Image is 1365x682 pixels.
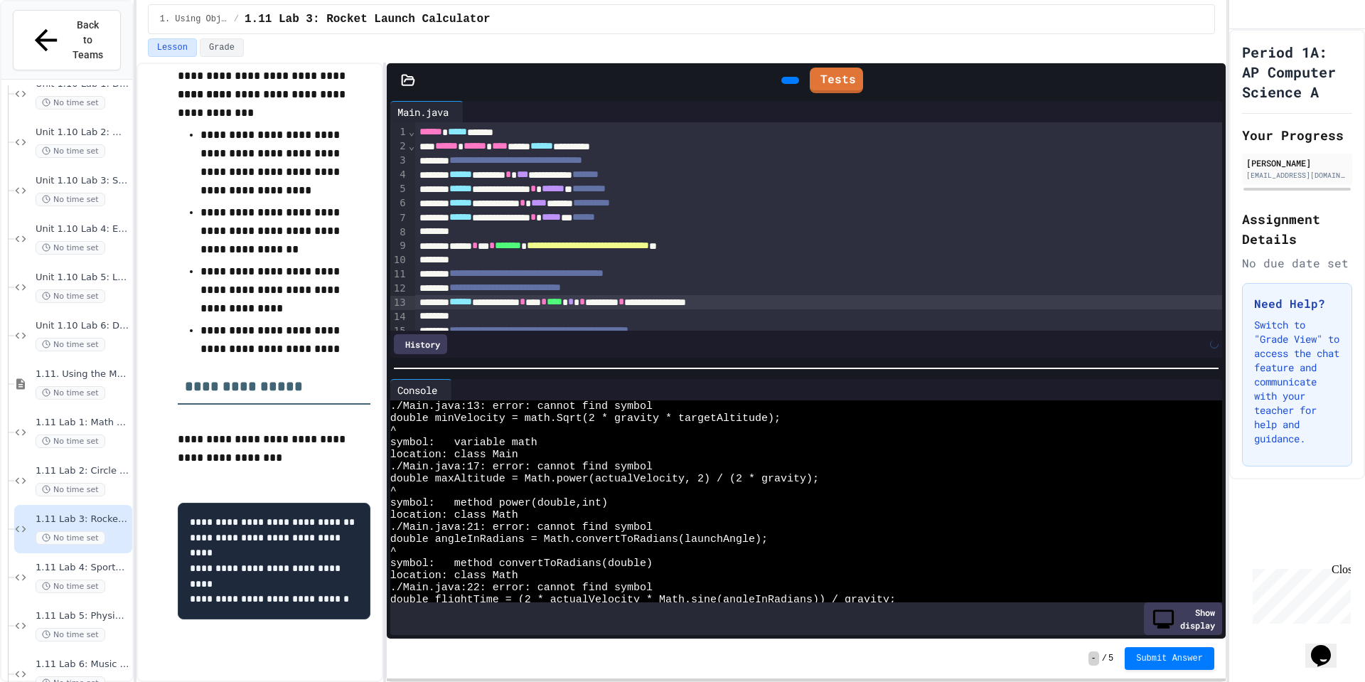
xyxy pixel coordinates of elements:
[390,239,408,253] div: 9
[390,154,408,168] div: 3
[390,182,408,196] div: 5
[1242,42,1352,102] h1: Period 1A: AP Computer Science A
[390,545,397,558] span: ^
[13,10,121,70] button: Back to Teams
[394,334,447,354] div: History
[390,461,653,473] span: ./Main.java:17: error: cannot find symbol
[390,570,518,582] span: location: class Math
[1125,647,1214,670] button: Submit Answer
[36,127,129,139] span: Unit 1.10 Lab 2: Menu Price Calculator
[1108,653,1113,664] span: 5
[36,562,129,574] span: 1.11 Lab 4: Sports Statistics Calculator
[390,225,408,240] div: 8
[1246,170,1348,181] div: [EMAIL_ADDRESS][DOMAIN_NAME]
[390,425,397,437] span: ^
[390,449,518,461] span: location: class Main
[390,473,819,485] span: double maxAltitude = Math.power(actualVelocity, 2) / (2 * gravity);
[390,253,408,267] div: 10
[36,513,129,526] span: 1.11 Lab 3: Rocket Launch Calculator
[390,282,408,296] div: 12
[36,659,129,671] span: 1.11 Lab 6: Music Studio Equalizer
[1242,255,1352,272] div: No due date set
[36,483,105,496] span: No time set
[390,485,397,497] span: ^
[36,320,129,332] span: Unit 1.10 Lab 6: Data Analyst Toolkit
[415,122,1223,538] div: To enrich screen reader interactions, please activate Accessibility in Grammarly extension settings
[390,521,653,533] span: ./Main.java:21: error: cannot find symbol
[200,38,244,57] button: Grade
[36,144,105,158] span: No time set
[1088,651,1099,666] span: -
[390,139,408,154] div: 2
[36,465,129,477] span: 1.11 Lab 2: Circle Area Calculator
[36,368,129,380] span: 1.11. Using the Math Class
[390,296,408,310] div: 13
[390,211,408,225] div: 7
[6,6,98,90] div: Chat with us now!Close
[408,140,415,151] span: Fold line
[390,582,653,594] span: ./Main.java:22: error: cannot find symbol
[1144,602,1222,635] div: Show display
[36,289,105,303] span: No time set
[1254,318,1340,446] p: Switch to "Grade View" to access the chat feature and communicate with your teacher for help and ...
[36,610,129,622] span: 1.11 Lab 5: Physics Lab Calculator
[160,14,228,25] span: 1. Using Objects and Methods
[390,509,518,521] span: location: class Math
[36,338,105,351] span: No time set
[810,68,863,93] a: Tests
[36,628,105,641] span: No time set
[390,125,408,139] div: 1
[36,193,105,206] span: No time set
[1247,563,1351,624] iframe: chat widget
[36,241,105,255] span: No time set
[1246,156,1348,169] div: [PERSON_NAME]
[36,223,129,235] span: Unit 1.10 Lab 4: Email Validator Helper
[234,14,239,25] span: /
[1102,653,1107,664] span: /
[36,272,129,284] span: Unit 1.10 Lab 5: Library System Debugger
[390,267,408,282] div: 11
[36,175,129,187] span: Unit 1.10 Lab 3: Sports Stats Hub
[390,594,896,606] span: double flightTime = (2 * actualVelocity * Math.sine(angleInRadians)) / gravity;
[390,324,408,339] div: 15
[390,310,408,324] div: 14
[390,168,408,182] div: 4
[390,497,608,509] span: symbol: method power(double,int)
[390,383,444,398] div: Console
[71,18,105,63] span: Back to Teams
[1242,209,1352,249] h2: Assignment Details
[36,96,105,110] span: No time set
[1242,125,1352,145] h2: Your Progress
[36,531,105,545] span: No time set
[390,437,537,449] span: symbol: variable math
[36,435,105,448] span: No time set
[36,580,105,593] span: No time set
[245,11,491,28] span: 1.11 Lab 3: Rocket Launch Calculator
[148,38,197,57] button: Lesson
[36,417,129,429] span: 1.11 Lab 1: Math Calculator Fixer
[1254,295,1340,312] h3: Need Help?
[390,558,653,570] span: symbol: method convertToRadians(double)
[390,412,781,425] span: double minVelocity = math.Sqrt(2 * gravity * targetAltitude);
[390,379,452,400] div: Console
[1305,625,1351,668] iframe: chat widget
[390,101,464,122] div: Main.java
[390,105,456,119] div: Main.java
[408,126,415,137] span: Fold line
[390,196,408,211] div: 6
[390,400,653,412] span: ./Main.java:13: error: cannot find symbol
[390,533,768,545] span: double angleInRadians = Math.convertToRadians(launchAngle);
[1136,653,1203,664] span: Submit Answer
[36,386,105,400] span: No time set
